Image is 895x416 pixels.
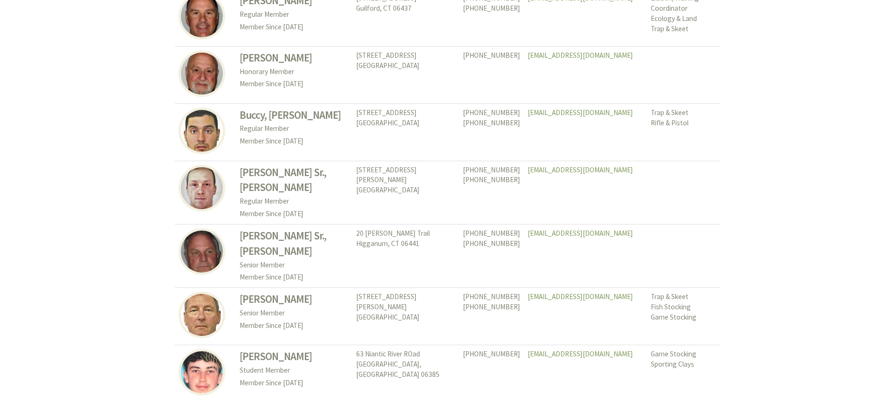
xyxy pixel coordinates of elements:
td: [PHONE_NUMBER] [PHONE_NUMBER] [459,161,524,224]
td: 20 [PERSON_NAME] Trail Higganum, CT 06441 [352,224,459,287]
td: [PHONE_NUMBER] [PHONE_NUMBER] [459,288,524,345]
a: [EMAIL_ADDRESS][DOMAIN_NAME] [528,229,633,238]
a: [EMAIL_ADDRESS][DOMAIN_NAME] [528,165,633,174]
p: Member Since [DATE] [240,78,349,90]
td: Trap & Skeet Fish Stocking Game Stocking [647,288,720,345]
td: Trap & Skeet Rifle & Pistol [647,103,720,161]
td: Game Stocking Sporting Clays [647,345,720,402]
td: [STREET_ADDRESS][PERSON_NAME] [GEOGRAPHIC_DATA] [352,161,459,224]
a: [EMAIL_ADDRESS][DOMAIN_NAME] [528,51,633,60]
img: William Burhans [179,292,225,338]
p: Senior Member [240,259,349,272]
a: [EMAIL_ADDRESS][DOMAIN_NAME] [528,349,633,358]
a: [EMAIL_ADDRESS][DOMAIN_NAME] [528,108,633,117]
p: Honorary Member [240,66,349,78]
h3: [PERSON_NAME] [240,292,349,307]
p: Member Since [DATE] [240,271,349,284]
td: [PHONE_NUMBER] [PHONE_NUMBER] [459,224,524,287]
p: Student Member [240,364,349,377]
p: Regular Member [240,195,349,208]
p: Member Since [DATE] [240,208,349,220]
img: Casey Burns [179,349,225,396]
h3: [PERSON_NAME] [240,50,349,66]
p: Member Since [DATE] [240,21,349,34]
p: Regular Member [240,123,349,135]
img: James Bucci [179,50,225,97]
p: Regular Member [240,8,349,21]
h3: [PERSON_NAME] [240,349,349,364]
img: Stefano Buccy [179,108,225,154]
h3: [PERSON_NAME] Sr., [PERSON_NAME] [240,165,349,196]
h3: Buccy, [PERSON_NAME] [240,108,349,123]
td: [PHONE_NUMBER] [PHONE_NUMBER] [459,103,524,161]
td: [PHONE_NUMBER] [459,46,524,103]
td: [STREET_ADDRESS][PERSON_NAME] [GEOGRAPHIC_DATA] [352,288,459,345]
img: David Buckley [179,165,225,211]
td: [PHONE_NUMBER] [459,345,524,402]
p: Senior Member [240,307,349,320]
p: Member Since [DATE] [240,320,349,332]
a: [EMAIL_ADDRESS][DOMAIN_NAME] [528,292,633,301]
td: [STREET_ADDRESS] [GEOGRAPHIC_DATA] [352,103,459,161]
p: Member Since [DATE] [240,135,349,148]
td: 63 Niantic River ROad [GEOGRAPHIC_DATA], [GEOGRAPHIC_DATA] 06385 [352,345,459,402]
td: [STREET_ADDRESS] [GEOGRAPHIC_DATA] [352,46,459,103]
img: Robert Burdon [179,228,225,275]
p: Member Since [DATE] [240,377,349,389]
h3: [PERSON_NAME] Sr., [PERSON_NAME] [240,228,349,259]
